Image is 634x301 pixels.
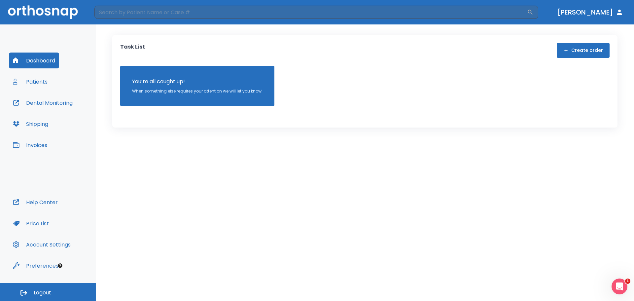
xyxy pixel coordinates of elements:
[9,258,62,274] button: Preferences
[132,78,263,86] p: You’re all caught up!
[9,74,52,90] button: Patients
[612,279,627,294] iframe: Intercom live chat
[557,43,610,58] button: Create order
[8,5,78,19] img: Orthosnap
[94,6,527,19] input: Search by Patient Name or Case #
[34,289,51,296] span: Logout
[9,137,51,153] button: Invoices
[555,6,626,18] button: [PERSON_NAME]
[9,194,62,210] button: Help Center
[9,215,53,231] button: Price List
[57,263,63,269] div: Tooltip anchor
[9,95,77,111] button: Dental Monitoring
[132,88,263,94] p: When something else requires your attention we will let you know!
[9,53,59,68] button: Dashboard
[9,116,52,132] button: Shipping
[120,43,145,58] p: Task List
[9,237,75,252] button: Account Settings
[625,279,630,284] span: 1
